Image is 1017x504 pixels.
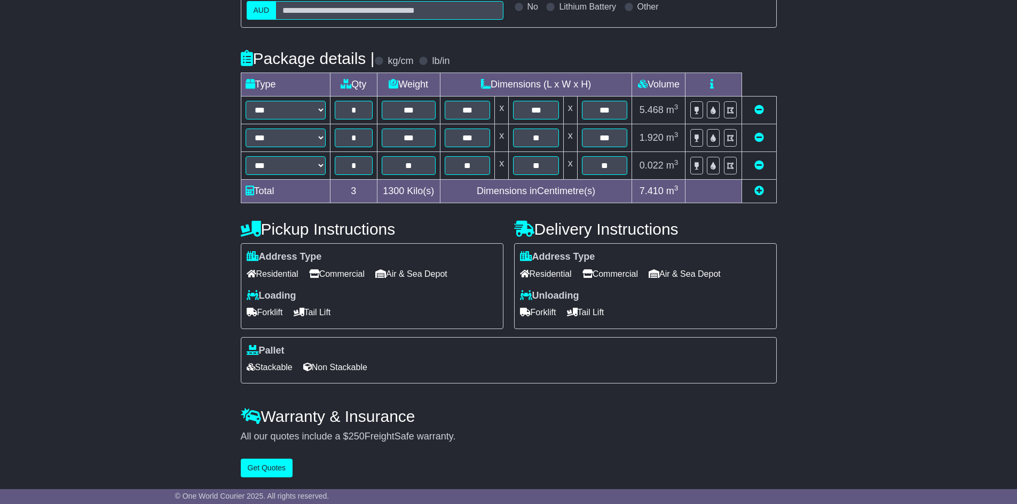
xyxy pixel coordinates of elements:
span: Commercial [582,266,638,282]
td: 3 [330,180,377,203]
td: Weight [377,73,440,97]
span: © One World Courier 2025. All rights reserved. [175,492,329,500]
a: Add new item [754,186,764,196]
label: Pallet [247,345,285,357]
span: Non Stackable [303,359,367,375]
td: Kilo(s) [377,180,440,203]
label: Other [637,2,659,12]
button: Get Quotes [241,459,293,477]
span: m [666,105,679,115]
span: Tail Lift [567,304,604,321]
td: x [495,124,509,152]
label: No [527,2,538,12]
label: AUD [247,1,277,20]
span: 1.920 [640,132,664,143]
label: Address Type [520,251,595,263]
h4: Warranty & Insurance [241,407,777,425]
span: Forklift [247,304,283,321]
label: kg/cm [388,55,413,67]
td: Qty [330,73,377,97]
td: x [563,152,577,180]
td: x [563,124,577,152]
sup: 3 [674,131,679,139]
h4: Package details | [241,50,375,67]
label: Loading [247,290,296,302]
a: Remove this item [754,132,764,143]
td: Dimensions in Centimetre(s) [440,180,632,203]
label: Unloading [520,290,579,302]
span: Residential [520,266,572,282]
span: 0.022 [640,160,664,171]
span: Residential [247,266,298,282]
span: 7.410 [640,186,664,196]
td: x [495,97,509,124]
td: Dimensions (L x W x H) [440,73,632,97]
td: Volume [632,73,685,97]
span: Tail Lift [294,304,331,321]
td: x [495,152,509,180]
a: Remove this item [754,160,764,171]
h4: Pickup Instructions [241,220,503,238]
sup: 3 [674,184,679,192]
a: Remove this item [754,105,764,115]
span: m [666,132,679,143]
span: Forklift [520,304,556,321]
h4: Delivery Instructions [514,220,777,238]
span: 1300 [383,186,404,196]
label: Address Type [247,251,322,263]
span: 5.468 [640,105,664,115]
label: lb/in [432,55,450,67]
span: Commercial [309,266,365,282]
td: x [563,97,577,124]
span: Stackable [247,359,293,375]
td: Type [241,73,330,97]
span: 250 [349,431,365,442]
sup: 3 [674,103,679,111]
div: All our quotes include a $ FreightSafe warranty. [241,431,777,443]
label: Lithium Battery [559,2,616,12]
span: m [666,160,679,171]
span: Air & Sea Depot [649,266,721,282]
span: Air & Sea Depot [375,266,447,282]
sup: 3 [674,158,679,166]
td: Total [241,180,330,203]
span: m [666,186,679,196]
